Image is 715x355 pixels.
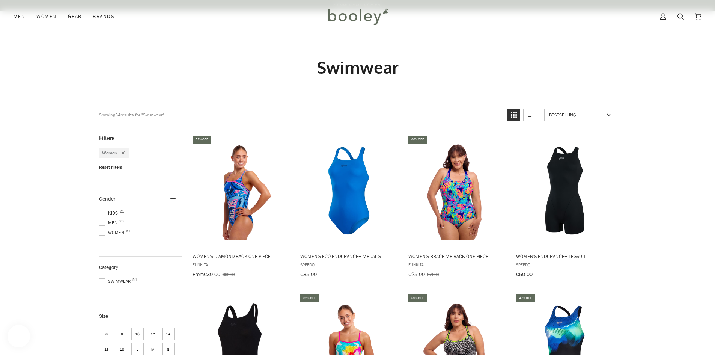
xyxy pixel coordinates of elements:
span: Women's Brace Me Back One Piece [408,253,506,260]
span: Speedo [300,261,397,268]
span: €62.00 [223,271,235,278]
iframe: Button to open loyalty program pop-up [8,325,30,347]
img: Speedo Women's Eco Endurance+ Medalist Blue - Booley Galway [299,141,399,240]
div: Remove filter: Women [117,150,125,156]
span: 54 [126,229,131,233]
span: Men [14,13,25,20]
span: Women's Eco Endurance+ Medalist [300,253,397,260]
span: 54 [132,278,137,282]
div: 62% off [300,294,319,302]
span: €50.00 [516,271,533,278]
span: Size: 6 [101,328,113,340]
span: €35.00 [300,271,317,278]
a: Sort options [544,109,616,121]
a: Women's Diamond Back One Piece [191,134,291,280]
span: Women's Diamond Back One Piece [193,253,290,260]
span: Brands [93,13,114,20]
a: Women's Eco Endurance+ Medalist [299,134,399,280]
span: Size: 8 [116,328,128,340]
span: Speedo [516,261,613,268]
span: €74.00 [427,271,439,278]
span: Size [99,313,108,320]
a: View list mode [523,109,536,121]
span: Funkita [193,261,290,268]
span: From [193,271,204,278]
span: €30.00 [204,271,220,278]
span: Gender [99,195,116,202]
span: Swimwear [99,278,133,285]
span: Men [99,219,120,226]
li: Reset filters [99,164,182,171]
span: Women's Endurance+ Legsuit [516,253,613,260]
span: 21 [120,210,124,213]
span: Kids [99,210,120,216]
a: Women's Brace Me Back One Piece [407,134,507,280]
span: Gear [68,13,82,20]
span: Category [99,264,118,271]
span: Size: 10 [131,328,144,340]
span: Reset filters [99,164,122,171]
span: Funkita [408,261,506,268]
b: 54 [115,112,120,118]
h1: Swimwear [99,57,616,78]
span: Size: 12 [147,328,159,340]
span: Filters [99,134,114,142]
div: Showing results for "Swimwear" [99,109,164,121]
div: 66% off [408,136,427,144]
div: 59% off [408,294,427,302]
span: Bestselling [549,112,604,118]
span: 29 [119,219,124,223]
span: Women [36,13,56,20]
span: Size: 14 [162,328,175,340]
div: 47% off [516,294,535,302]
a: Women's Endurance+ Legsuit [515,134,614,280]
img: Booley [325,6,390,27]
div: 52% off [193,136,211,144]
span: Women [99,229,126,236]
a: View grid mode [507,109,520,121]
span: Women [102,150,117,156]
span: €25.00 [408,271,425,278]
